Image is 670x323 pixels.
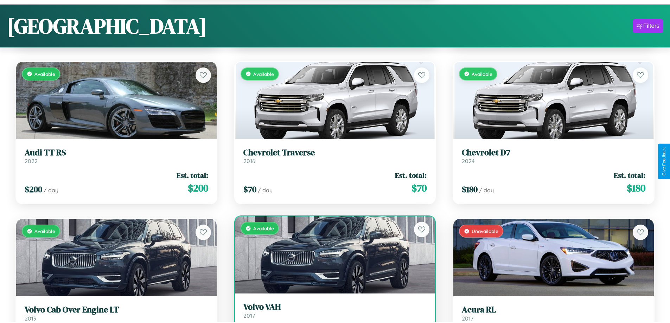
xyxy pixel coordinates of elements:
h1: [GEOGRAPHIC_DATA] [7,12,207,40]
span: $ 180 [627,181,645,195]
span: Est. total: [177,170,208,180]
span: Est. total: [395,170,427,180]
div: Give Feedback [662,147,666,176]
span: $ 200 [188,181,208,195]
a: Audi TT RS2022 [25,148,208,165]
span: / day [44,187,58,194]
a: Volvo VAH2017 [243,302,427,319]
h3: Chevrolet Traverse [243,148,427,158]
span: / day [479,187,494,194]
a: Chevrolet Traverse2016 [243,148,427,165]
span: 2017 [462,315,473,322]
span: $ 70 [243,183,256,195]
span: Available [34,228,55,234]
button: Filters [633,19,663,33]
span: 2019 [25,315,37,322]
div: Filters [643,22,659,30]
span: 2016 [243,157,255,164]
span: Available [253,225,274,231]
span: $ 200 [25,183,42,195]
span: 2024 [462,157,475,164]
span: Available [472,71,492,77]
span: Est. total: [614,170,645,180]
a: Volvo Cab Over Engine LT2019 [25,305,208,322]
span: $ 70 [411,181,427,195]
span: $ 180 [462,183,478,195]
span: Available [34,71,55,77]
span: 2022 [25,157,38,164]
span: Available [253,71,274,77]
h3: Chevrolet D7 [462,148,645,158]
span: / day [258,187,273,194]
a: Acura RL2017 [462,305,645,322]
a: Chevrolet D72024 [462,148,645,165]
h3: Acura RL [462,305,645,315]
span: Unavailable [472,228,498,234]
h3: Audi TT RS [25,148,208,158]
h3: Volvo Cab Over Engine LT [25,305,208,315]
h3: Volvo VAH [243,302,427,312]
span: 2017 [243,312,255,319]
